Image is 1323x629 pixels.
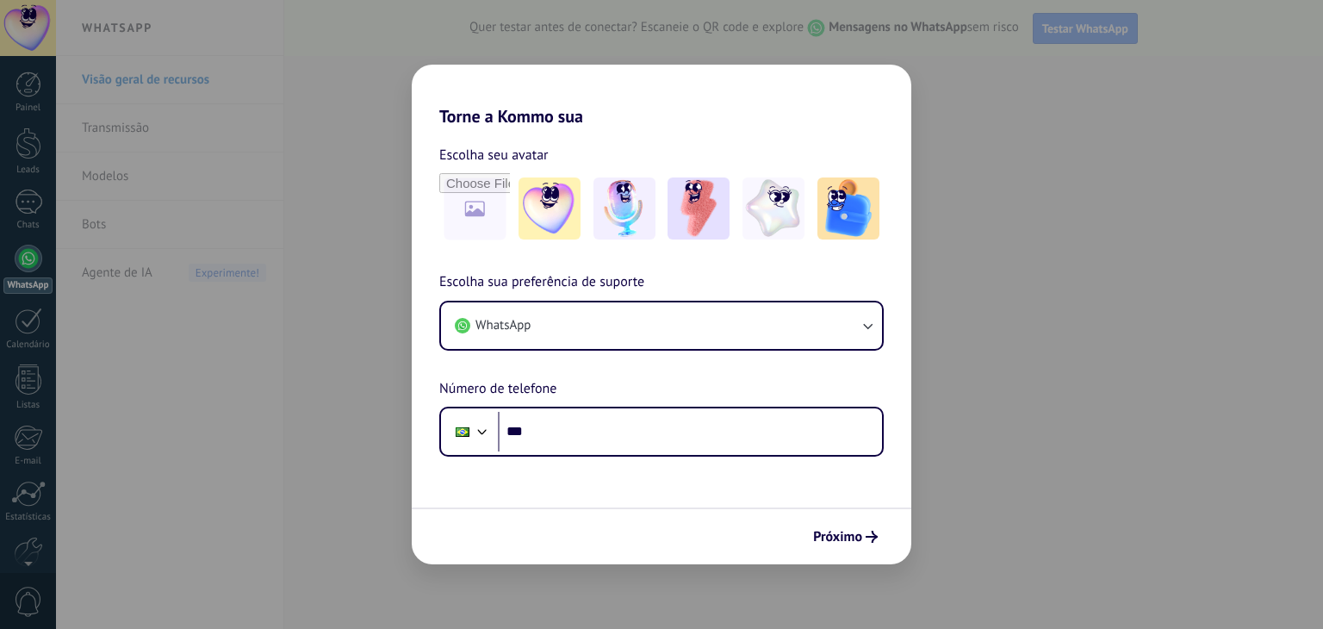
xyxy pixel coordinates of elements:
span: Escolha seu avatar [439,144,549,166]
span: Próximo [813,531,862,543]
img: -2.jpeg [593,177,655,240]
button: WhatsApp [441,302,882,349]
img: -1.jpeg [519,177,581,240]
div: Brazil: + 55 [446,414,479,450]
img: -4.jpeg [742,177,804,240]
img: -5.jpeg [817,177,879,240]
img: -3.jpeg [668,177,730,240]
span: Número de telefone [439,378,556,401]
span: WhatsApp [475,317,531,334]
span: Escolha sua preferência de suporte [439,271,644,294]
h2: Torne a Kommo sua [412,65,911,127]
button: Próximo [805,522,885,551]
